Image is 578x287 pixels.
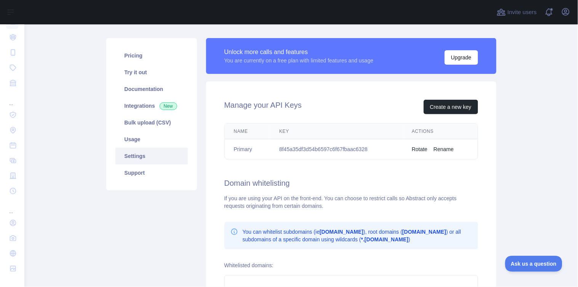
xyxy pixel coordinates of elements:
a: Try it out [115,64,188,81]
td: 8f45a35df3d54b6597c6f67fbaac6328 [270,139,403,159]
label: Whitelisted domains: [224,262,274,268]
h2: Domain whitelisting [224,178,478,188]
div: You are currently on a free plan with limited features and usage [224,57,374,64]
b: [DOMAIN_NAME] [320,229,363,235]
td: Primary [225,139,271,159]
b: [DOMAIN_NAME] [402,229,446,235]
p: You can whitelist subdomains (ie ), root domains ( ) or all subdomains of a specific domain using... [243,228,472,243]
div: ... [6,91,18,107]
a: Pricing [115,47,188,64]
div: Unlock more calls and features [224,48,374,57]
th: Actions [403,124,478,139]
a: Bulk upload (CSV) [115,114,188,131]
a: Usage [115,131,188,148]
div: ... [6,199,18,215]
button: Rotate [412,145,427,153]
span: Invite users [508,8,537,17]
th: Key [270,124,403,139]
h2: Manage your API Keys [224,100,302,114]
button: Rename [434,145,454,153]
a: Support [115,164,188,181]
a: Documentation [115,81,188,97]
b: *.[DOMAIN_NAME] [361,236,408,242]
button: Upgrade [445,50,478,65]
a: Integrations New [115,97,188,114]
a: Settings [115,148,188,164]
iframe: Toggle Customer Support [505,256,563,272]
span: New [160,102,177,110]
button: Invite users [495,6,538,18]
th: Name [225,124,271,139]
div: If you are using your API on the front-end. You can choose to restrict calls so Abstract only acc... [224,195,478,210]
button: Create a new key [424,100,478,114]
h1: Email Validation API [106,15,496,33]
